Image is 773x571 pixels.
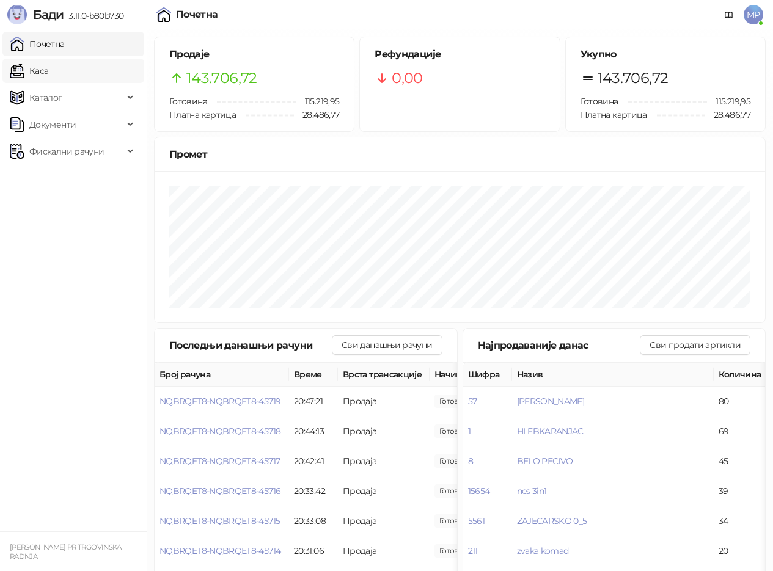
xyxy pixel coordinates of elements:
[338,363,430,387] th: Врста трансакције
[289,416,338,446] td: 20:44:13
[289,536,338,566] td: 20:31:06
[468,515,485,526] button: 5561
[430,363,552,387] th: Начини плаћања
[338,416,430,446] td: Продаја
[714,476,769,506] td: 39
[159,396,280,407] button: NQBRQET8-NQBRQET8-45719
[169,338,332,353] div: Последњи данашњи рачуни
[714,446,769,476] td: 45
[581,96,618,107] span: Готовина
[7,5,27,24] img: Logo
[517,515,587,526] button: ZAJECARSKO 0_5
[338,506,430,536] td: Продаја
[434,514,476,528] span: 160,00
[289,506,338,536] td: 20:33:08
[338,446,430,476] td: Продаја
[159,456,280,467] button: NQBRQET8-NQBRQET8-45717
[714,536,769,566] td: 20
[296,95,340,108] span: 115.219,95
[744,5,763,24] span: MP
[10,32,65,56] a: Почетна
[434,395,476,408] span: 930,00
[705,108,750,122] span: 28.486,77
[581,47,750,62] h5: Укупно
[714,387,769,416] td: 80
[714,416,769,446] td: 69
[169,96,207,107] span: Готовина
[707,95,750,108] span: 115.219,95
[468,456,473,467] button: 8
[375,47,544,62] h5: Рефундације
[714,363,769,387] th: Количина
[159,545,280,556] button: NQBRQET8-NQBRQET8-45714
[468,545,478,556] button: 211
[29,85,62,110] span: Каталог
[10,543,122,561] small: [PERSON_NAME] PR TRGOVINSKA RADNJA
[159,515,280,526] button: NQBRQET8-NQBRQET8-45715
[517,545,569,556] button: zvaka komad
[434,454,476,468] span: 445,00
[64,10,123,21] span: 3.11.0-b80b730
[176,10,218,20] div: Почетна
[598,67,669,90] span: 143.706,72
[159,426,280,437] button: NQBRQET8-NQBRQET8-45718
[10,59,48,83] a: Каса
[33,7,64,22] span: Бади
[468,426,471,437] button: 1
[169,109,236,120] span: Платна картица
[512,363,714,387] th: Назив
[517,486,547,496] button: nes 3in1
[338,536,430,566] td: Продаја
[434,544,476,558] span: 770,00
[338,476,430,506] td: Продаја
[338,387,430,416] td: Продаја
[719,5,739,24] a: Документација
[155,363,289,387] th: Број рачуна
[294,108,339,122] span: 28.486,77
[159,486,280,496] button: NQBRQET8-NQBRQET8-45716
[468,396,477,407] button: 57
[517,426,584,437] button: HLEBKARANJAC
[289,446,338,476] td: 20:42:41
[434,424,476,438] span: 605,00
[434,484,476,498] span: 420,00
[29,139,104,164] span: Фискални рачуни
[392,67,422,90] span: 0,00
[468,486,490,496] button: 15654
[517,396,585,407] button: [PERSON_NAME]
[640,335,750,355] button: Сви продати артикли
[289,387,338,416] td: 20:47:21
[463,363,512,387] th: Шифра
[169,147,750,162] div: Промет
[289,363,338,387] th: Време
[289,476,338,506] td: 20:33:42
[478,338,640,353] div: Најпродаваније данас
[29,112,76,137] span: Документи
[332,335,442,355] button: Сви данашњи рачуни
[186,67,257,90] span: 143.706,72
[714,506,769,536] td: 34
[169,47,339,62] h5: Продаје
[581,109,647,120] span: Платна картица
[517,456,573,467] button: BELO PECIVO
